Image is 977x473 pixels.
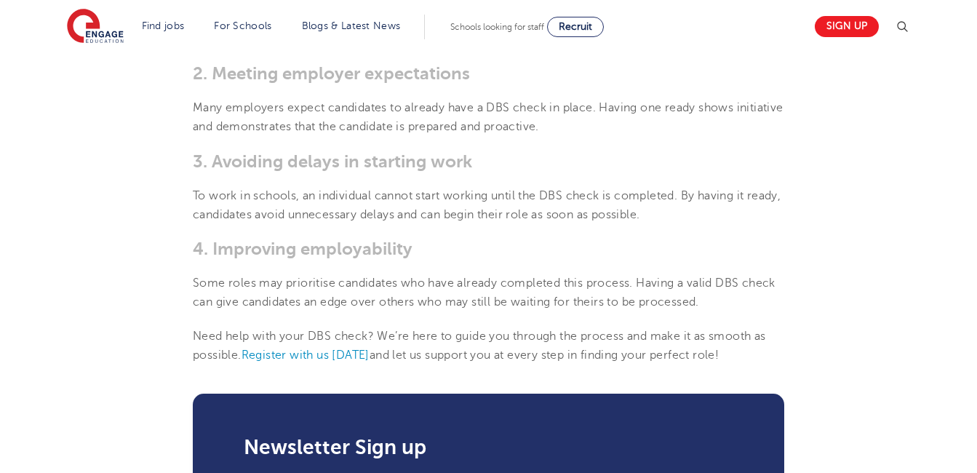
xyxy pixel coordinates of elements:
[370,349,719,362] span: and let us support you at every step in finding your perfect role!
[242,349,370,362] a: Register with us [DATE]
[193,151,472,172] b: 3. Avoiding delays in starting work
[302,20,401,31] a: Blogs & Latest News
[193,63,470,84] b: 2. Meeting employer expectations
[214,20,271,31] a: For Schools
[193,189,781,221] span: To work in schools, an individual cannot start working until the DBS check is completed. By havin...
[193,330,766,362] span: Need help with your DBS check? We’re here to guide you through the process and make it as smooth ...
[244,437,733,458] h3: Newsletter Sign up
[559,21,592,32] span: Recruit
[815,16,879,37] a: Sign up
[450,22,544,32] span: Schools looking for staff
[193,239,412,259] b: 4. Improving employability
[193,101,783,133] span: Many employers expect candidates to already have a DBS check in place. Having one ready shows ini...
[193,277,775,309] span: Some roles may prioritise candidates who have already completed this process. Having a valid DBS ...
[547,17,604,37] a: Recruit
[67,9,124,45] img: Engage Education
[142,20,185,31] a: Find jobs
